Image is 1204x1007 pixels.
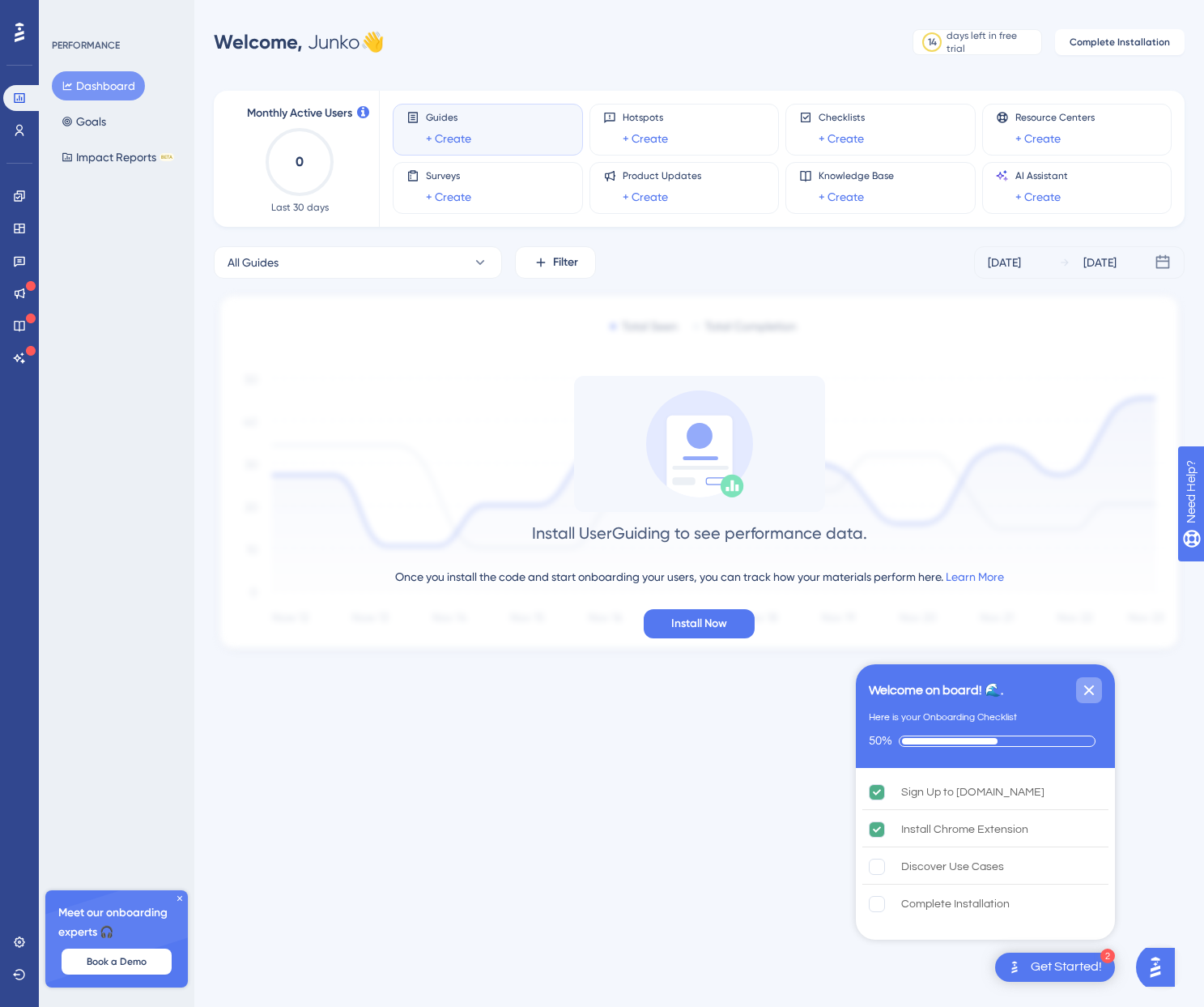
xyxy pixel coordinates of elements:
span: Resource Centers [1015,111,1095,124]
a: + Create [623,187,668,207]
div: Complete Installation [901,894,1010,914]
button: Dashboard [52,71,145,100]
div: PERFORMANCE [52,39,120,52]
a: + Create [426,129,471,148]
div: Welcome on board! 🌊. [869,681,1003,700]
div: BETA [160,153,174,161]
a: Learn More [946,570,1004,583]
div: [DATE] [1083,253,1117,272]
img: launcher-image-alternative-text [1005,958,1024,977]
span: Knowledge Base [819,169,894,182]
button: All Guides [214,246,502,279]
div: [DATE] [988,253,1021,272]
div: Junko 👋 [214,29,385,55]
span: Install Now [671,614,727,634]
span: Need Help? [38,4,101,23]
span: Hotspots [623,111,668,124]
button: Goals [52,107,116,136]
a: + Create [819,129,864,148]
div: Sign Up to UserGuiding.com is complete. [862,774,1108,810]
span: Meet our onboarding experts 🎧 [58,903,175,942]
a: + Create [819,187,864,207]
div: Sign Up to [DOMAIN_NAME] [901,783,1044,802]
text: 0 [296,154,304,169]
div: Install Chrome Extension is complete. [862,812,1108,847]
div: Install Chrome Extension [901,820,1028,839]
img: 1ec67ef948eb2d50f6bf237e9abc4f97.svg [214,292,1185,656]
div: Open Get Started! checklist, remaining modules: 2 [995,953,1115,982]
div: 50% [869,734,892,749]
button: Install Now [644,609,755,638]
div: 2 [1100,949,1115,963]
div: Checklist Container [856,664,1115,940]
iframe: UserGuiding AI Assistant Launcher [1136,943,1185,992]
div: days left in free trial [947,29,1036,55]
span: Monthly Active Users [247,104,352,123]
div: 14 [928,36,937,49]
button: Complete Installation [1055,29,1185,55]
span: Last 30 days [271,201,329,214]
div: Checklist progress: 50% [869,734,1102,749]
div: Discover Use Cases [901,857,1004,877]
div: Complete Installation is incomplete. [862,886,1108,922]
a: + Create [426,187,471,207]
div: Install UserGuiding to see performance data. [532,522,867,544]
a: + Create [1015,187,1061,207]
div: Get Started! [1031,958,1102,976]
span: Book a Demo [87,955,147,968]
div: Here is your Onboarding Checklist [869,710,1017,726]
span: Guides [426,111,471,124]
span: Product Updates [623,169,701,182]
div: Close Checklist [1076,677,1102,703]
span: Welcome, [214,30,303,53]
span: Checklists [819,111,865,124]
span: Surveys [426,169,471,182]
button: Book a Demo [62,949,172,975]
span: AI Assistant [1015,169,1068,182]
div: Checklist items [856,768,1115,935]
span: Complete Installation [1070,36,1170,49]
div: Once you install the code and start onboarding your users, you can track how your materials perfo... [395,567,1004,587]
a: + Create [1015,129,1061,148]
div: Discover Use Cases is incomplete. [862,849,1108,885]
button: Filter [515,246,596,279]
span: All Guides [228,253,279,272]
span: Filter [553,253,578,272]
button: Impact ReportsBETA [52,143,184,172]
a: + Create [623,129,668,148]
